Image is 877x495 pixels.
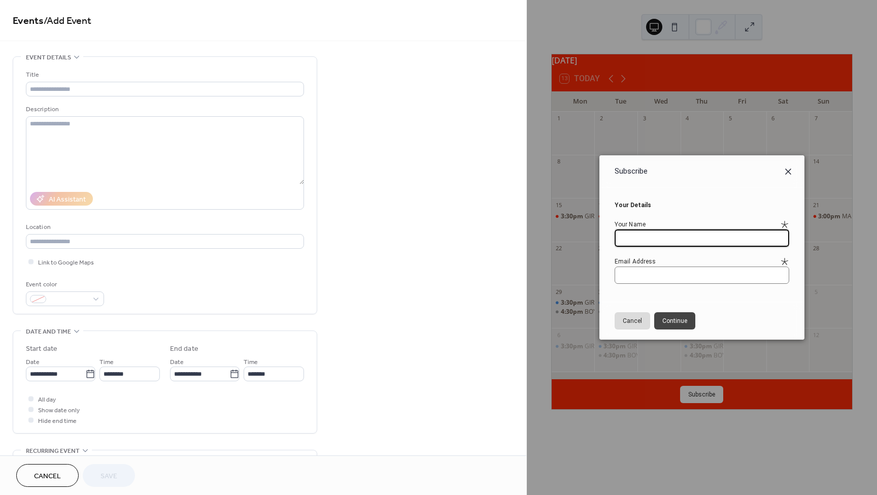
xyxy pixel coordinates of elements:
span: Event details [26,52,71,63]
span: Date and time [26,326,71,337]
span: Your Details [615,201,651,210]
div: End date [170,344,198,354]
div: Your Name [615,220,778,229]
button: Continue [654,312,695,329]
div: Title [26,70,302,80]
div: Event color [26,279,102,290]
div: Email Address [615,257,778,266]
span: / Add Event [44,11,91,31]
div: Location [26,222,302,233]
span: Date [26,357,40,368]
div: Description [26,104,302,115]
span: Link to Google Maps [38,257,94,268]
span: Time [244,357,258,368]
div: Start date [26,344,57,354]
button: Cancel [16,464,79,487]
span: Time [99,357,114,368]
span: Date [170,357,184,368]
button: Cancel [615,312,650,329]
span: Cancel [34,471,61,482]
span: Subscribe [615,166,648,177]
span: All day [38,394,56,405]
span: Hide end time [38,416,77,426]
a: Events [13,11,44,31]
span: Recurring event [26,446,80,456]
span: Show date only [38,405,80,416]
